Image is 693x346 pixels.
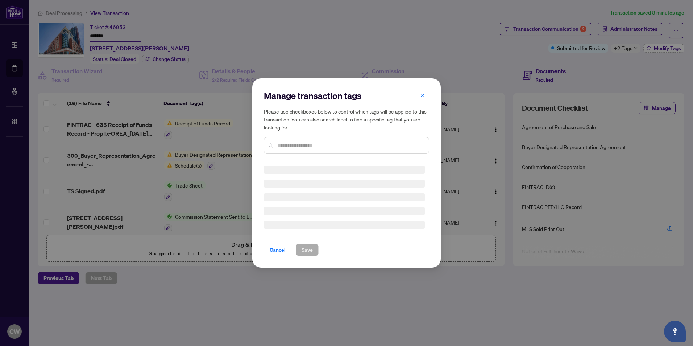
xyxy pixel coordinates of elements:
[270,244,286,256] span: Cancel
[264,90,429,102] h2: Manage transaction tags
[296,244,319,256] button: Save
[264,244,291,256] button: Cancel
[264,107,429,131] h5: Please use checkboxes below to control which tags will be applied to this transaction. You can al...
[664,321,686,342] button: Open asap
[420,93,425,98] span: close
